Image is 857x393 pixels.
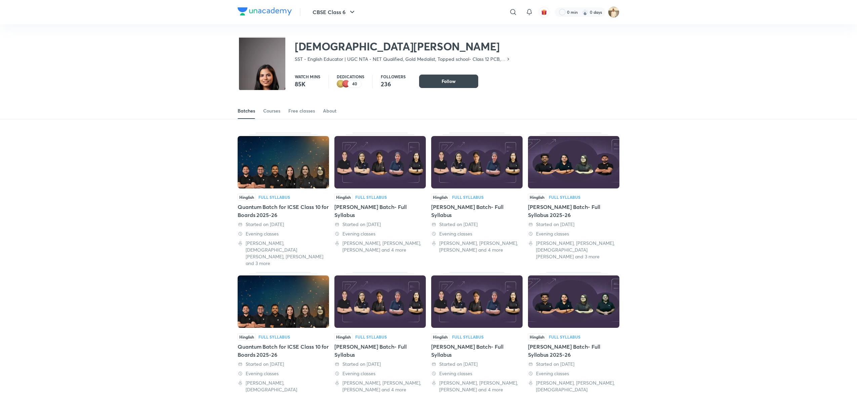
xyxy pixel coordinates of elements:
[431,221,523,228] div: Started on 5 May 2025
[528,136,619,188] img: Thumbnail
[334,361,426,367] div: Started on 11 Apr 2025
[238,136,329,188] img: Thumbnail
[342,80,350,88] img: educator badge1
[528,240,619,260] div: Ayush Shishodia, Juhi Singh, Jain Preksha and 3 more
[582,9,588,15] img: streak
[528,333,546,341] span: Hinglish
[238,7,292,17] a: Company Logo
[431,333,449,341] span: Hinglish
[431,230,523,237] div: Evening classes
[334,133,426,267] div: UTKARSH Batch- Full Syllabus
[381,80,406,88] p: 236
[431,361,523,367] div: Started on 11 Apr 2025
[352,82,357,86] p: 40
[238,107,255,114] div: Batches
[549,195,580,199] div: Full Syllabus
[263,107,280,114] div: Courses
[528,370,619,377] div: Evening classes
[528,361,619,367] div: Started on 18 Mar 2025
[238,193,256,201] span: Hinglish
[431,193,449,201] span: Hinglish
[442,78,456,85] span: Follow
[431,240,523,253] div: Neha Saini, Neha Bhangdiya, Diksha Bhuwalka and 4 more
[334,230,426,237] div: Evening classes
[323,103,336,119] a: About
[334,380,426,393] div: Neha Saini, Neha Bhangdiya, Diksha Bhuwalka and 4 more
[355,335,387,339] div: Full Syllabus
[541,9,547,15] img: avatar
[528,203,619,219] div: [PERSON_NAME] Batch- Full Syllabus 2025-26
[334,333,353,341] span: Hinglish
[334,203,426,219] div: [PERSON_NAME] Batch- Full Syllabus
[528,343,619,359] div: [PERSON_NAME] Batch- Full Syllabus 2025-26
[431,380,523,393] div: Neha Saini, Neha Bhangdiya, Diksha Bhuwalka and 4 more
[238,103,255,119] a: Batches
[295,56,505,62] p: SST - English Educator | UGC NTA - NET Qualified, Gold Medalist, Topped school- Class 12 PCB, UPS...
[539,7,549,17] button: avatar
[295,75,320,79] p: Watch mins
[431,136,523,188] img: Thumbnail
[334,193,353,201] span: Hinglish
[334,240,426,253] div: Neha Saini, Neha Bhangdiya, Diksha Bhuwalka and 4 more
[238,203,329,219] div: Quantum Batch for ICSE Class 10 for Boards 2025-26
[431,343,523,359] div: [PERSON_NAME] Batch- Full Syllabus
[528,221,619,228] div: Started on 19 Apr 2025
[238,343,329,359] div: Quantum Batch for ICSE Class 10 for Boards 2025-26
[238,133,329,267] div: Quantum Batch for ICSE Class 10 for Boards 2025-26
[309,5,360,19] button: CBSE Class 6
[258,195,290,199] div: Full Syllabus
[238,333,256,341] span: Hinglish
[528,230,619,237] div: Evening classes
[431,275,523,328] img: Thumbnail
[334,343,426,359] div: [PERSON_NAME] Batch- Full Syllabus
[238,240,329,267] div: Juhi Singh, Jain Preksha, Kumar Sanu and 3 more
[334,275,426,328] img: Thumbnail
[295,80,320,88] p: 85K
[295,40,511,53] h2: [DEMOGRAPHIC_DATA][PERSON_NAME]
[381,75,406,79] p: Followers
[528,193,546,201] span: Hinglish
[238,230,329,237] div: Evening classes
[238,221,329,228] div: Started on 10 May 2025
[431,370,523,377] div: Evening classes
[258,335,290,339] div: Full Syllabus
[238,370,329,377] div: Evening classes
[288,107,315,114] div: Free classes
[238,275,329,328] img: Thumbnail
[323,107,336,114] div: About
[239,38,285,139] img: class
[608,6,619,18] img: Chandrakant Deshmukh
[334,221,426,228] div: Started on 10 May 2025
[549,335,580,339] div: Full Syllabus
[419,75,478,88] button: Follow
[288,103,315,119] a: Free classes
[238,7,292,15] img: Company Logo
[431,203,523,219] div: [PERSON_NAME] Batch- Full Syllabus
[355,195,387,199] div: Full Syllabus
[452,195,484,199] div: Full Syllabus
[528,133,619,267] div: PRAGATI Batch- Full Syllabus 2025-26
[452,335,484,339] div: Full Syllabus
[337,80,345,88] img: educator badge2
[337,75,364,79] p: Dedications
[528,275,619,328] img: Thumbnail
[238,361,329,367] div: Started on 18 Apr 2025
[334,370,426,377] div: Evening classes
[334,136,426,188] img: Thumbnail
[263,103,280,119] a: Courses
[431,133,523,267] div: JAGRIT Batch- Full Syllabus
